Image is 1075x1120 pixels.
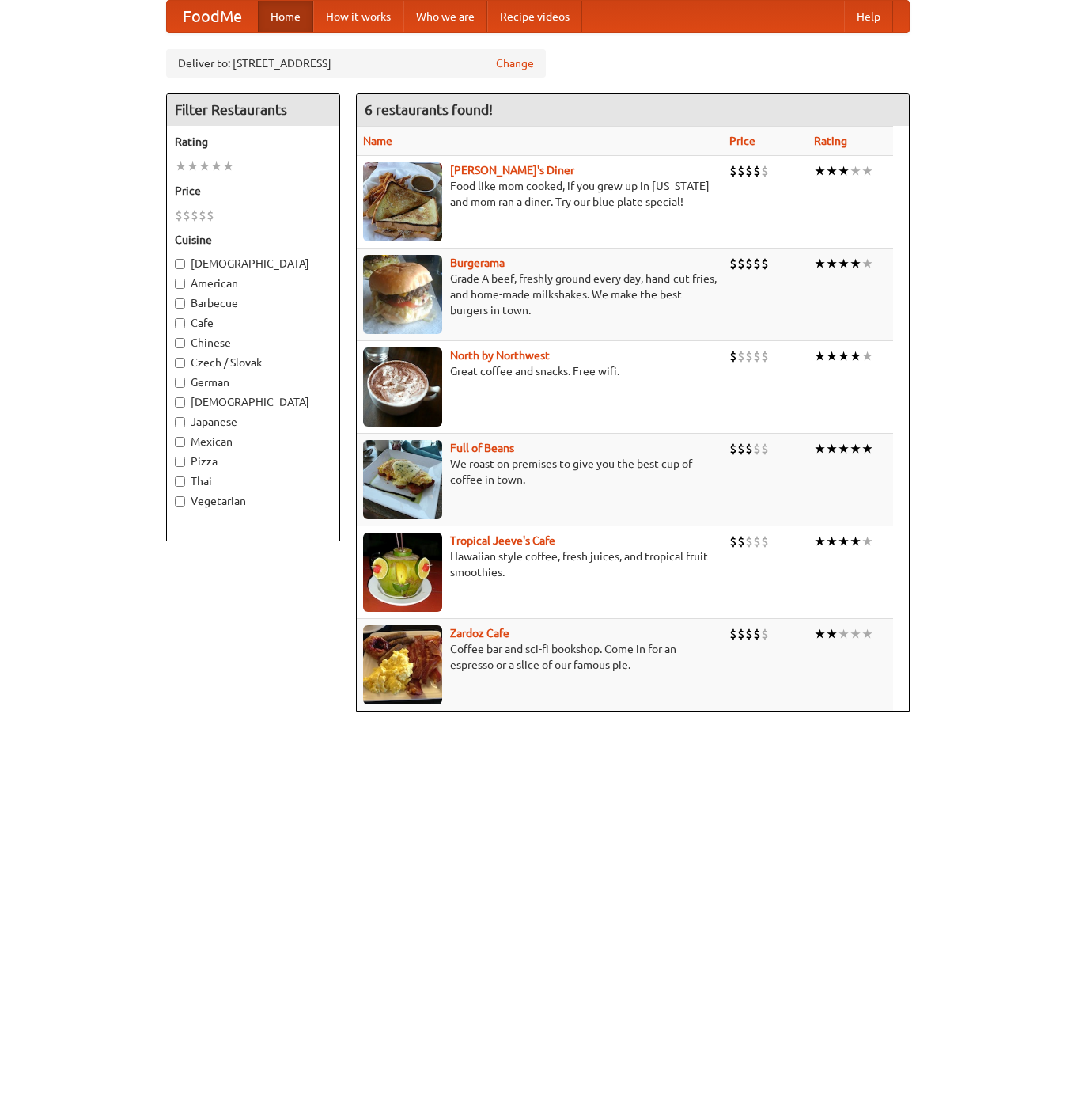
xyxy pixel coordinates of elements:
[175,454,331,469] label: Pizza
[175,338,185,348] input: Chinese
[450,256,505,269] b: Burgerama
[761,625,769,643] li: $
[363,625,442,704] img: zardoz.jpg
[861,440,873,457] li: ★
[737,533,745,550] li: $
[737,162,745,180] li: $
[826,162,838,180] li: ★
[175,496,185,507] input: Vegetarian
[729,162,737,180] li: $
[729,440,737,457] li: $
[175,275,331,291] label: American
[175,207,183,224] li: $
[175,434,331,450] label: Mexican
[850,440,861,457] li: ★
[496,55,534,71] a: Change
[814,255,826,272] li: ★
[745,162,753,180] li: $
[761,347,769,365] li: $
[363,135,392,147] a: Name
[753,162,761,180] li: $
[737,625,745,643] li: $
[826,347,838,365] li: ★
[745,625,753,643] li: $
[210,158,222,175] li: ★
[861,533,873,550] li: ★
[258,1,313,32] a: Home
[363,440,442,519] img: beans.jpg
[365,102,493,117] ng-pluralize: 6 restaurants found!
[737,347,745,365] li: $
[450,349,550,362] b: North by Northwest
[850,533,861,550] li: ★
[175,256,331,271] label: [DEMOGRAPHIC_DATA]
[175,437,185,447] input: Mexican
[761,255,769,272] li: $
[745,533,753,550] li: $
[450,164,574,177] a: [PERSON_NAME]'s Diner
[175,378,185,388] input: German
[729,347,737,365] li: $
[814,135,847,147] a: Rating
[861,255,873,272] li: ★
[175,374,331,390] label: German
[175,417,185,427] input: Japanese
[838,162,850,180] li: ★
[450,534,555,547] a: Tropical Jeeve's Cafe
[761,440,769,457] li: $
[175,394,331,410] label: [DEMOGRAPHIC_DATA]
[363,456,717,488] p: We roast on premises to give you the best cup of coffee in town.
[814,347,826,365] li: ★
[191,207,199,224] li: $
[729,625,737,643] li: $
[814,625,826,643] li: ★
[826,440,838,457] li: ★
[753,533,761,550] li: $
[450,442,514,454] a: Full of Beans
[313,1,403,32] a: How it works
[403,1,487,32] a: Who we are
[175,414,331,430] label: Japanese
[729,255,737,272] li: $
[175,493,331,509] label: Vegetarian
[175,295,331,311] label: Barbecue
[826,625,838,643] li: ★
[363,162,442,241] img: sallys.jpg
[175,473,331,489] label: Thai
[175,335,331,351] label: Chinese
[729,135,755,147] a: Price
[861,162,873,180] li: ★
[838,440,850,457] li: ★
[187,158,199,175] li: ★
[814,440,826,457] li: ★
[753,255,761,272] li: $
[450,627,509,640] a: Zardoz Cafe
[363,255,442,334] img: burgerama.jpg
[222,158,234,175] li: ★
[729,533,737,550] li: $
[175,134,331,150] h5: Rating
[838,255,850,272] li: ★
[861,625,873,643] li: ★
[363,549,717,580] p: Hawaiian style coffee, fresh juices, and tropical fruit smoothies.
[166,49,546,78] div: Deliver to: [STREET_ADDRESS]
[861,347,873,365] li: ★
[175,232,331,248] h5: Cuisine
[737,440,745,457] li: $
[753,347,761,365] li: $
[175,358,185,368] input: Czech / Slovak
[838,533,850,550] li: ★
[175,318,185,328] input: Cafe
[745,255,753,272] li: $
[183,207,191,224] li: $
[753,440,761,457] li: $
[363,271,717,318] p: Grade A beef, freshly ground every day, hand-cut fries, and home-made milkshakes. We make the bes...
[175,279,185,289] input: American
[814,162,826,180] li: ★
[175,397,185,408] input: [DEMOGRAPHIC_DATA]
[761,533,769,550] li: $
[363,641,717,673] p: Coffee bar and sci-fi bookshop. Come in for an espresso or a slice of our famous pie.
[363,347,442,427] img: north.jpg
